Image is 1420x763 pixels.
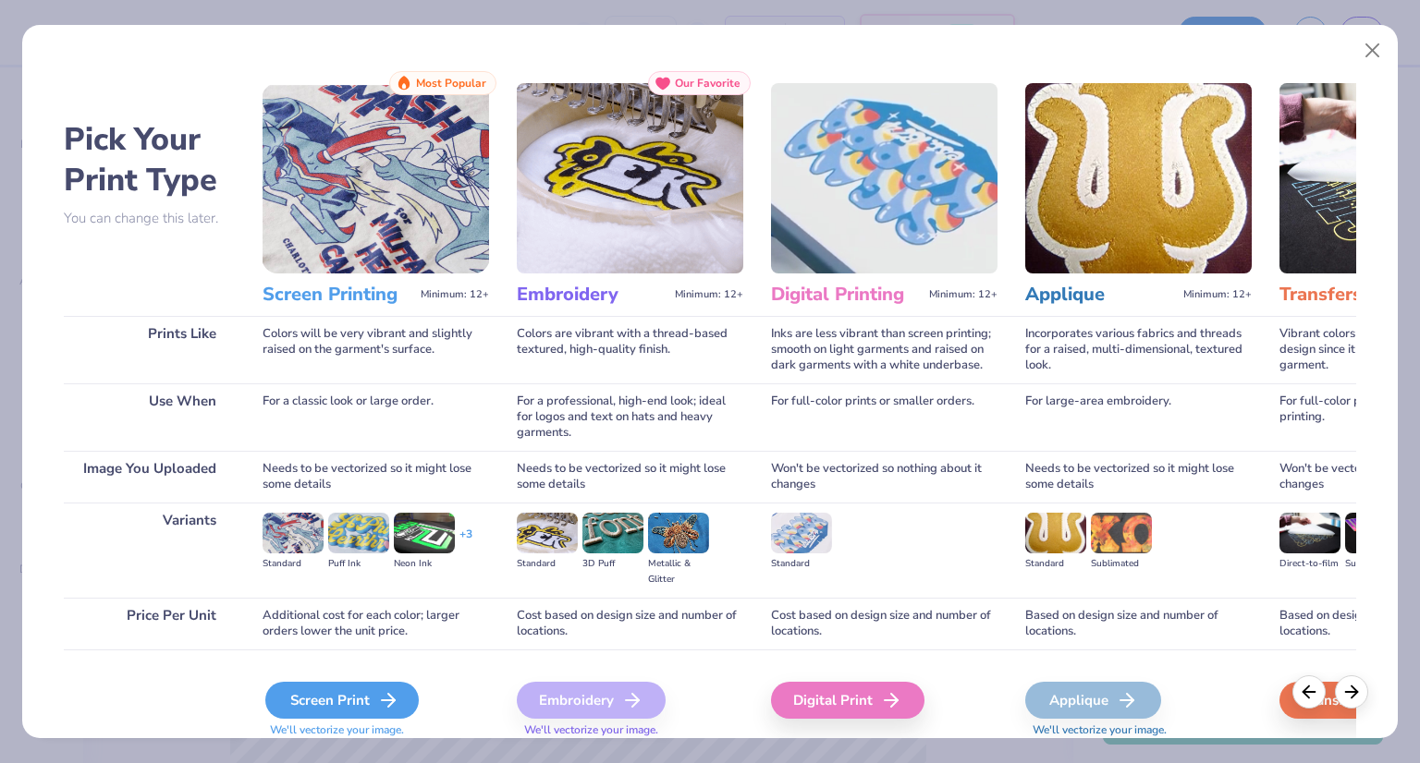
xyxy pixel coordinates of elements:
h3: Embroidery [517,283,667,307]
div: Sublimated [1091,556,1152,572]
img: Metallic & Glitter [648,513,709,553]
div: Cost based on design size and number of locations. [517,598,743,649]
div: Metallic & Glitter [648,556,709,587]
img: Embroidery [517,83,743,273]
h3: Digital Printing [771,283,922,307]
span: Minimum: 12+ [929,288,998,301]
span: Minimum: 12+ [675,288,743,301]
div: For a professional, high-end look; ideal for logos and text on hats and heavy garments. [517,383,743,451]
span: Minimum: 12+ [421,288,489,301]
img: Applique [1025,83,1252,273]
div: Supacolor [1345,556,1406,572]
div: Colors will be very vibrant and slightly raised on the garment's surface. [263,316,489,383]
h3: Screen Printing [263,283,413,307]
div: Digital Print [771,682,924,719]
p: You can change this later. [64,211,235,226]
img: Digital Printing [771,83,998,273]
div: Colors are vibrant with a thread-based textured, high-quality finish. [517,316,743,383]
img: Standard [263,513,324,553]
img: Supacolor [1345,513,1406,553]
span: Minimum: 12+ [1183,288,1252,301]
h2: Pick Your Print Type [64,119,235,200]
img: Sublimated [1091,513,1152,553]
div: For large-area embroidery. [1025,383,1252,451]
div: Standard [263,556,324,572]
img: Standard [1025,513,1086,553]
img: 3D Puff [582,513,643,553]
div: Prints Like [64,316,235,383]
img: Neon Ink [394,513,455,553]
div: Use When [64,383,235,451]
div: 3D Puff [582,556,643,572]
div: Direct-to-film [1279,556,1340,572]
span: We'll vectorize your image. [1025,722,1252,738]
div: Screen Print [265,682,419,719]
div: Image You Uploaded [64,451,235,503]
div: Inks are less vibrant than screen printing; smooth on light garments and raised on dark garments ... [771,316,998,383]
span: We'll vectorize your image. [263,722,489,738]
div: Needs to be vectorized so it might lose some details [263,451,489,503]
div: Standard [771,556,832,572]
img: Standard [771,513,832,553]
div: Variants [64,503,235,598]
img: Standard [517,513,578,553]
div: Won't be vectorized so nothing about it changes [771,451,998,503]
div: Standard [1025,556,1086,572]
div: Based on design size and number of locations. [1025,598,1252,649]
div: Applique [1025,682,1161,719]
div: Needs to be vectorized so it might lose some details [1025,451,1252,503]
span: We'll vectorize your image. [517,722,743,738]
span: Our Favorite [675,77,741,90]
div: Standard [517,556,578,572]
div: Transfers [1279,682,1415,719]
div: Puff Ink [328,556,389,572]
div: For full-color prints or smaller orders. [771,383,998,451]
img: Direct-to-film [1279,513,1340,553]
img: Screen Printing [263,83,489,273]
div: Embroidery [517,682,666,719]
div: Neon Ink [394,556,455,572]
div: Additional cost for each color; larger orders lower the unit price. [263,598,489,649]
div: Cost based on design size and number of locations. [771,598,998,649]
img: Puff Ink [328,513,389,553]
button: Close [1355,33,1390,68]
div: Incorporates various fabrics and threads for a raised, multi-dimensional, textured look. [1025,316,1252,383]
h3: Applique [1025,283,1176,307]
span: Most Popular [416,77,486,90]
div: Needs to be vectorized so it might lose some details [517,451,743,503]
div: For a classic look or large order. [263,383,489,451]
div: + 3 [459,527,472,558]
div: Price Per Unit [64,598,235,649]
